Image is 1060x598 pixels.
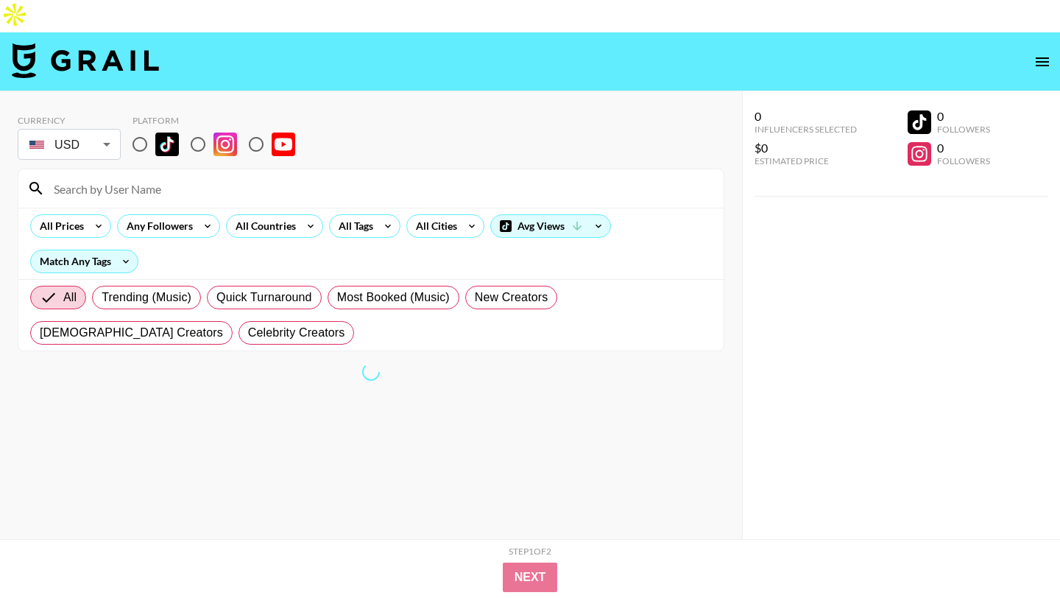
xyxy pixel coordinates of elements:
[31,215,87,237] div: All Prices
[216,289,312,306] span: Quick Turnaround
[227,215,299,237] div: All Countries
[491,215,610,237] div: Avg Views
[12,43,159,78] img: Grail Talent
[102,289,191,306] span: Trending (Music)
[330,215,376,237] div: All Tags
[755,155,857,166] div: Estimated Price
[937,141,990,155] div: 0
[63,289,77,306] span: All
[475,289,548,306] span: New Creators
[755,141,857,155] div: $0
[40,324,223,342] span: [DEMOGRAPHIC_DATA] Creators
[1028,47,1057,77] button: open drawer
[272,133,295,156] img: YouTube
[755,109,857,124] div: 0
[132,115,307,126] div: Platform
[362,363,380,381] span: Refreshing bookers, clients, countries, tags, cities, talent, talent...
[155,133,179,156] img: TikTok
[213,133,237,156] img: Instagram
[755,124,857,135] div: Influencers Selected
[407,215,460,237] div: All Cities
[937,124,990,135] div: Followers
[503,563,558,592] button: Next
[509,546,551,557] div: Step 1 of 2
[248,324,345,342] span: Celebrity Creators
[337,289,450,306] span: Most Booked (Music)
[18,115,121,126] div: Currency
[31,250,138,272] div: Match Any Tags
[118,215,196,237] div: Any Followers
[937,155,990,166] div: Followers
[937,109,990,124] div: 0
[45,177,715,200] input: Search by User Name
[21,132,118,158] div: USD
